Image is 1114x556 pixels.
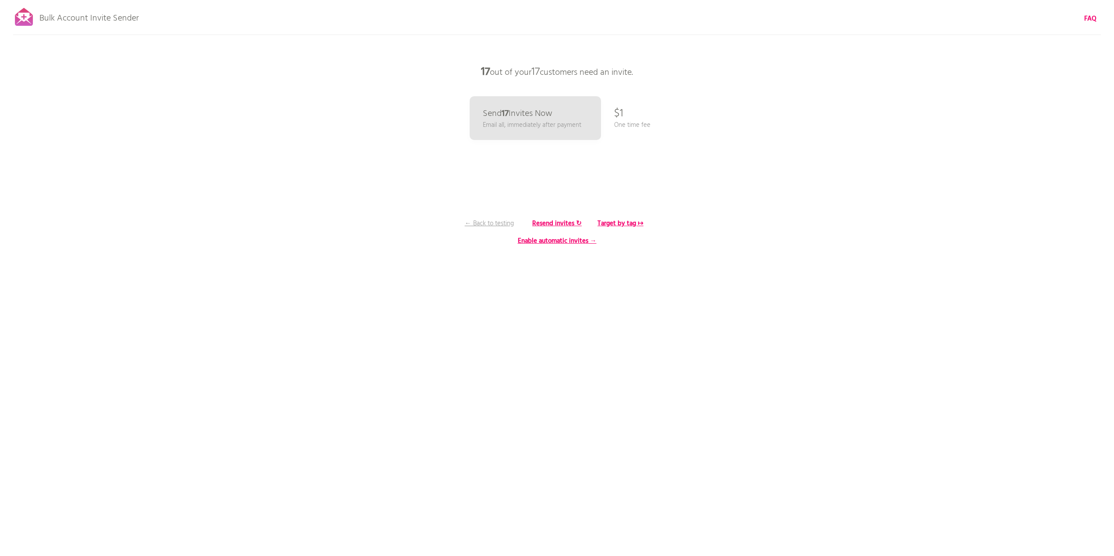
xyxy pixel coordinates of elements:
span: 17 [531,63,540,81]
p: ← Back to testing [457,219,522,228]
p: $1 [614,101,623,127]
b: Enable automatic invites → [518,236,597,246]
b: 17 [481,63,490,81]
p: Send Invites Now [483,109,552,118]
b: Resend invites ↻ [532,218,582,229]
p: out of your customers need an invite. [426,59,689,85]
a: FAQ [1084,14,1096,24]
p: Email all, immediately after payment [483,120,581,130]
b: Target by tag ↦ [597,218,643,229]
b: 17 [502,107,509,121]
p: Bulk Account Invite Sender [39,5,139,27]
a: Send17Invites Now Email all, immediately after payment [470,96,601,140]
p: One time fee [614,120,650,130]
